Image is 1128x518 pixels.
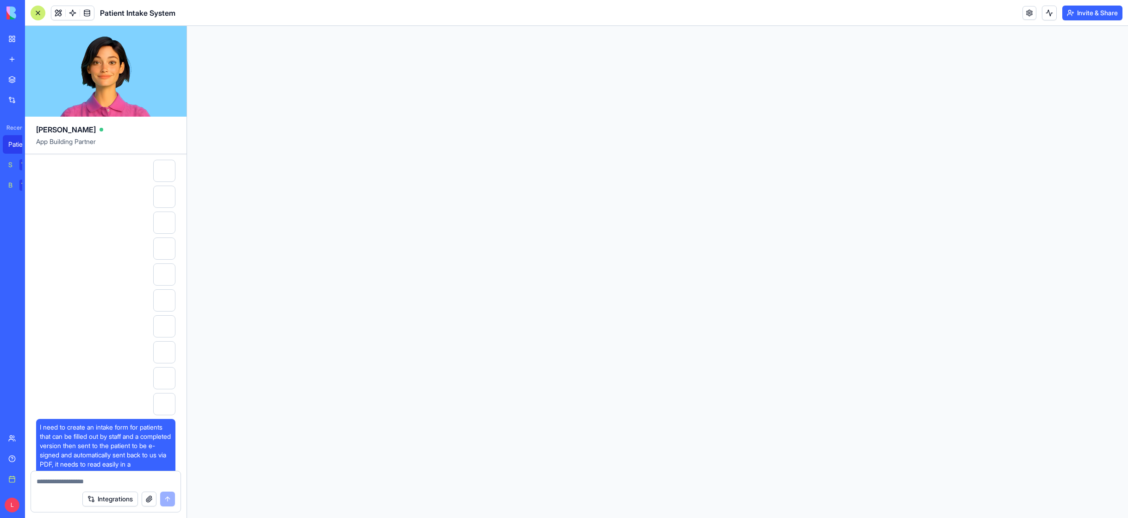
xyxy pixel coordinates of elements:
[36,137,175,154] span: App Building Partner
[5,498,19,512] span: L
[1062,6,1122,20] button: Invite & Share
[36,124,96,135] span: [PERSON_NAME]
[100,7,175,19] span: Patient Intake System
[19,180,34,191] div: TRY
[3,135,40,154] a: Patient Intake System
[40,423,172,506] span: I need to create an intake form for patients that can be filled out by staff and a completed vers...
[6,6,64,19] img: logo
[8,160,13,169] div: Social Media Content Generator
[3,156,40,174] a: Social Media Content GeneratorTRY
[3,124,22,131] span: Recent
[19,159,34,170] div: TRY
[82,492,138,506] button: Integrations
[3,176,40,194] a: Blog Generation ProTRY
[8,140,34,149] div: Patient Intake System
[8,181,13,190] div: Blog Generation Pro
